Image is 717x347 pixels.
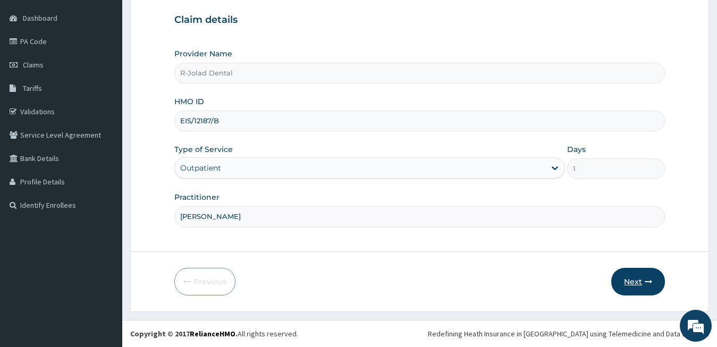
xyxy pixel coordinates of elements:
[23,60,44,70] span: Claims
[122,320,717,347] footer: All rights reserved.
[174,111,665,131] input: Enter HMO ID
[23,83,42,93] span: Tariffs
[174,268,235,295] button: Previous
[190,329,235,338] a: RelianceHMO
[174,192,220,202] label: Practitioner
[130,329,238,338] strong: Copyright © 2017 .
[180,163,221,173] div: Outpatient
[5,233,203,270] textarea: Type your message and hit 'Enter'
[428,328,709,339] div: Redefining Heath Insurance in [GEOGRAPHIC_DATA] using Telemedicine and Data Science!
[174,206,665,227] input: Enter Name
[567,144,586,155] label: Days
[23,13,57,23] span: Dashboard
[55,60,179,73] div: Chat with us now
[174,48,232,59] label: Provider Name
[62,105,147,213] span: We're online!
[174,96,204,107] label: HMO ID
[174,144,233,155] label: Type of Service
[174,14,665,26] h3: Claim details
[611,268,665,295] button: Next
[174,5,200,31] div: Minimize live chat window
[20,53,43,80] img: d_794563401_company_1708531726252_794563401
